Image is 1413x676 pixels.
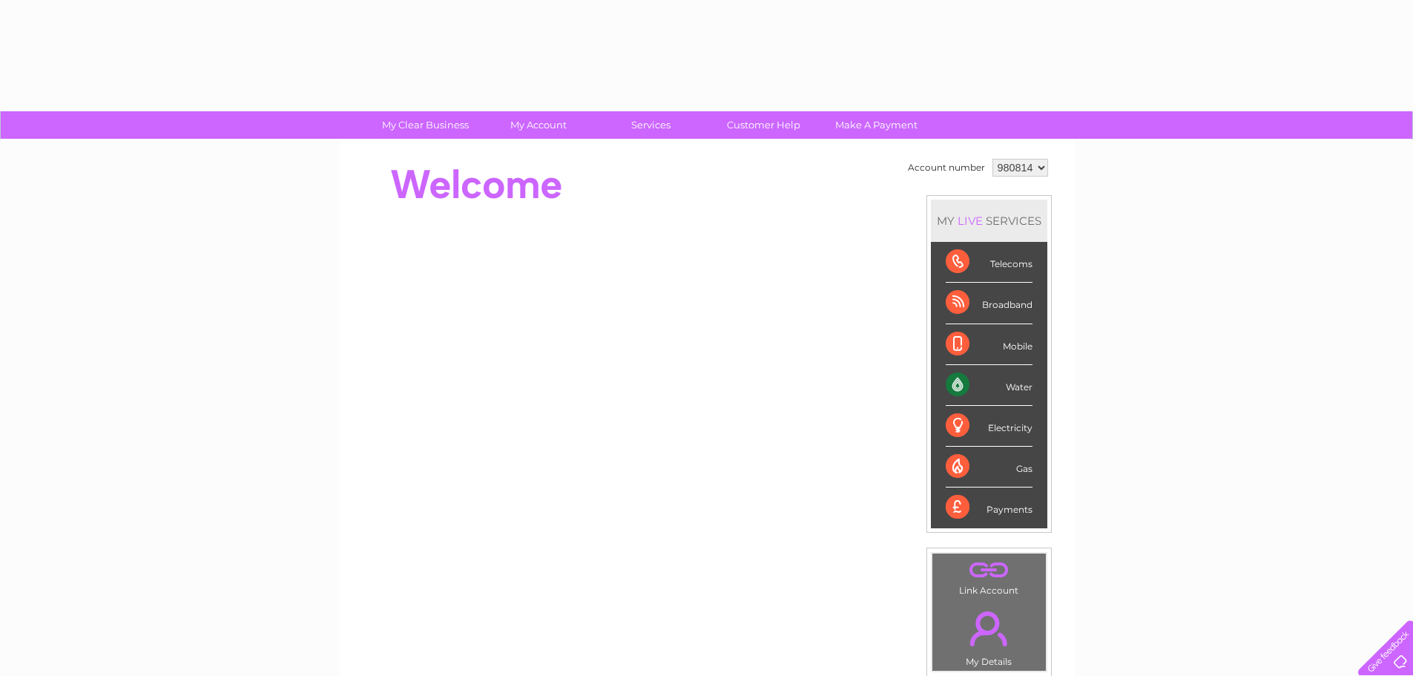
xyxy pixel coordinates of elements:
[931,200,1047,242] div: MY SERVICES
[946,283,1032,324] div: Broadband
[946,324,1032,365] div: Mobile
[946,447,1032,488] div: Gas
[946,365,1032,406] div: Water
[932,553,1047,600] td: Link Account
[815,111,938,139] a: Make A Payment
[702,111,825,139] a: Customer Help
[936,603,1042,654] a: .
[946,242,1032,283] div: Telecoms
[946,488,1032,528] div: Payments
[932,599,1047,672] td: My Details
[904,155,989,180] td: Account number
[590,111,712,139] a: Services
[955,214,986,228] div: LIVE
[477,111,599,139] a: My Account
[936,557,1042,583] a: .
[946,406,1032,447] div: Electricity
[364,111,487,139] a: My Clear Business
